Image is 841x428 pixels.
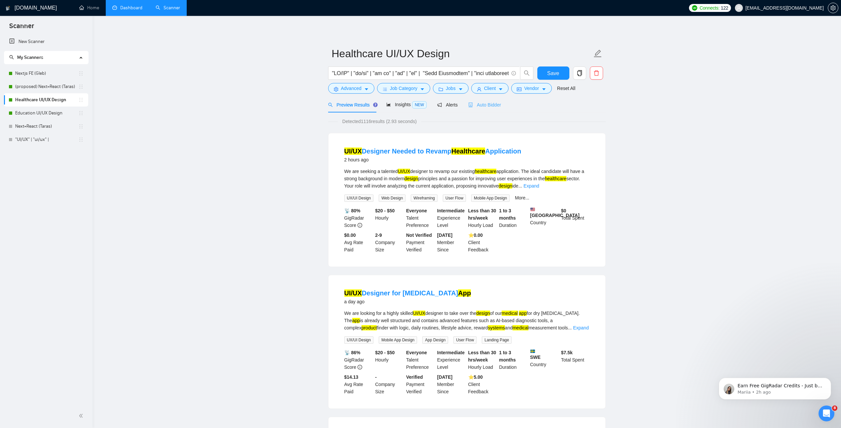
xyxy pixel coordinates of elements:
[518,183,522,189] span: ...
[700,4,719,12] span: Connects:
[375,350,395,355] b: $20 - $50
[451,148,485,155] mark: Healthcare
[828,5,838,11] a: setting
[156,5,180,11] a: searchScanner
[328,102,376,107] span: Preview Results
[560,349,591,371] div: Total Spent
[412,101,427,108] span: NEW
[471,83,509,94] button: userClientcaret-down
[406,233,432,238] b: Not Verified
[112,5,142,11] a: dashboardDashboard
[437,233,452,238] b: [DATE]
[358,223,362,228] span: info-circle
[737,6,741,10] span: user
[437,102,458,107] span: Alerts
[374,207,405,229] div: Hourly
[332,45,592,62] input: Scanner name...
[467,232,498,253] div: Client Feedback
[344,208,361,213] b: 📡 80%
[513,325,528,330] mark: medical
[358,365,362,369] span: info-circle
[343,349,374,371] div: GigRadar Score
[78,71,84,76] span: holder
[477,87,481,92] span: user
[530,207,535,212] img: 🇺🇸
[406,350,427,355] b: Everyone
[386,102,427,107] span: Insights
[344,156,521,164] div: 2 hours ago
[343,373,374,395] div: Avg Rate Paid
[467,207,498,229] div: Hourly Load
[344,168,590,190] div: We are seeking a talented designer to revamp our existing application. The ideal candidate will h...
[344,148,521,155] a: UI/UXDesigner Needed to RevampHealthcareApplication
[79,5,99,11] a: homeHome
[443,194,466,202] span: User Flow
[4,80,88,93] li: (proposed) Next+React (Taras)
[557,85,575,92] a: Reset All
[4,21,39,35] span: Scanner
[332,69,509,77] input: Search Freelance Jobs...
[468,102,501,107] span: Auto Bidder
[344,374,359,380] b: $14.13
[828,5,838,11] span: setting
[15,133,78,146] a: "UI/UX" | "ui/ux" |
[468,350,496,363] b: Less than 30 hrs/week
[529,349,560,371] div: Country
[379,336,417,344] span: Mobile App Design
[502,311,517,316] mark: medical
[9,55,43,60] span: My Scanners
[512,71,516,75] span: info-circle
[511,83,552,94] button: idcardVendorcaret-down
[390,85,417,92] span: Job Category
[458,289,471,297] mark: App
[78,97,84,103] span: holder
[411,194,438,202] span: Wireframing
[406,208,427,213] b: Everyone
[529,207,560,229] div: Country
[561,350,573,355] b: $ 7.5k
[530,349,558,360] b: SWE
[573,325,589,330] a: Expand
[498,87,503,92] span: caret-down
[334,87,338,92] span: setting
[530,207,580,218] b: [GEOGRAPHIC_DATA]
[9,35,83,48] a: New Scanner
[468,208,496,221] b: Less than 30 hrs/week
[344,310,590,331] div: We are looking for a highly skilled designer to take over the of our for dry [MEDICAL_DATA]. The ...
[499,350,516,363] b: 1 to 3 months
[498,207,529,229] div: Duration
[4,133,88,146] li: "UI/UX" | "ui/ux" |
[692,5,697,11] img: upwork-logo.png
[832,406,837,411] span: 8
[471,194,510,202] span: Mobile App Design
[590,70,603,76] span: delete
[328,103,333,107] span: search
[4,120,88,133] li: Next+React (Taras)
[344,148,362,155] mark: UI/UX
[404,176,418,181] mark: design
[437,103,442,107] span: notification
[468,233,483,238] b: ⭐️ 0.00
[530,349,535,354] img: 🇸🇪
[436,232,467,253] div: Member Since
[344,298,471,306] div: a day ago
[436,207,467,229] div: Experience Level
[328,83,374,94] button: settingAdvancedcaret-down
[344,350,361,355] b: 📡 86%
[78,137,84,142] span: holder
[547,69,559,77] span: Save
[79,412,85,419] span: double-left
[482,336,512,344] span: Landing Page
[439,87,443,92] span: folder
[499,183,512,189] mark: design
[78,124,84,129] span: holder
[78,84,84,89] span: holder
[344,289,362,297] mark: UI/UX
[436,373,467,395] div: Member Since
[523,183,539,189] a: Expand
[488,325,505,330] mark: systems
[398,169,410,174] mark: UI/UX
[15,93,78,107] a: Healthcare UI/UX Design
[568,325,572,330] span: ...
